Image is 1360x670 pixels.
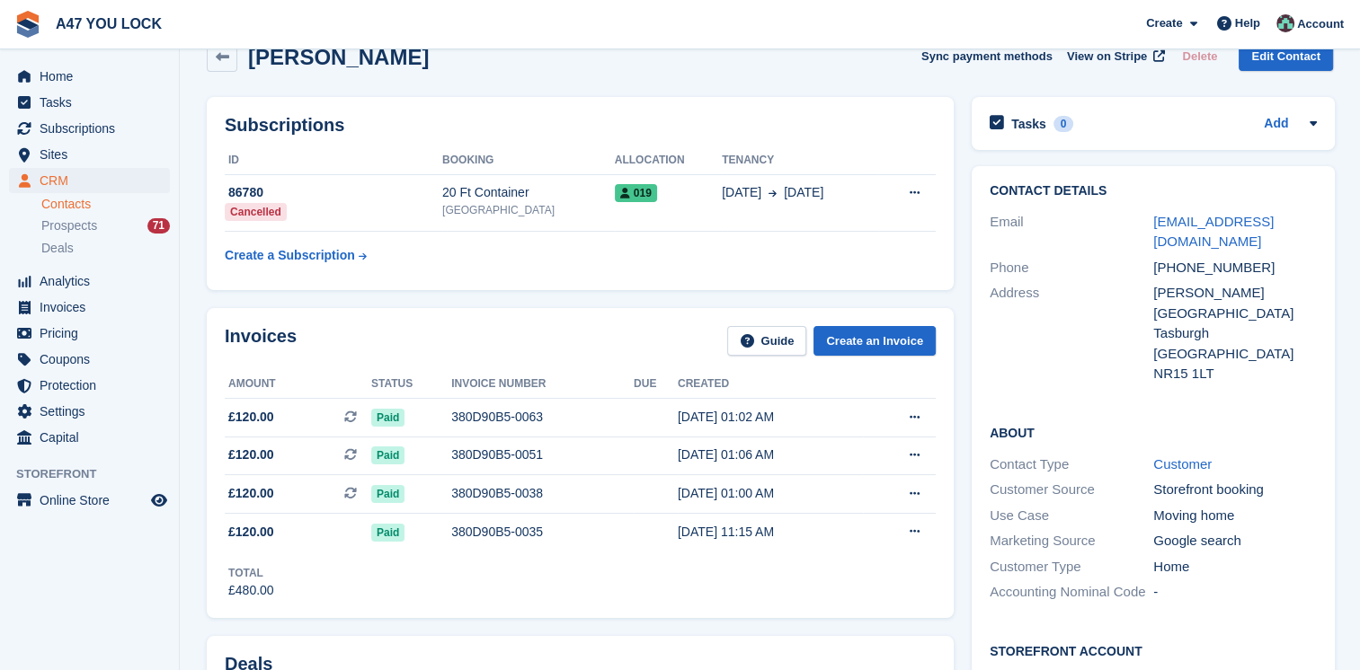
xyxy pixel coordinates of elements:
[451,445,634,464] div: 380D90B5-0051
[990,283,1153,384] div: Address
[371,409,404,427] span: Paid
[225,370,371,399] th: Amount
[451,484,634,503] div: 380D90B5-0038
[40,116,147,141] span: Subscriptions
[990,454,1153,475] div: Contact Type
[41,240,74,257] span: Deals
[16,465,179,483] span: Storefront
[1067,48,1147,66] span: View on Stripe
[40,373,147,398] span: Protection
[1153,506,1317,526] div: Moving home
[225,183,442,202] div: 86780
[225,146,442,175] th: ID
[40,142,147,167] span: Sites
[1276,14,1294,32] img: Lisa Alston
[40,64,147,89] span: Home
[1297,15,1344,33] span: Account
[451,370,634,399] th: Invoice number
[9,64,170,89] a: menu
[722,146,878,175] th: Tenancy
[40,321,147,346] span: Pricing
[147,218,170,234] div: 71
[990,582,1153,603] div: Accounting Nominal Code
[49,9,169,39] a: A47 YOU LOCK
[40,295,147,320] span: Invoices
[990,212,1153,252] div: Email
[41,216,170,235] a: Prospects 71
[9,168,170,193] a: menu
[9,116,170,141] a: menu
[634,370,678,399] th: Due
[228,445,274,464] span: £120.00
[990,531,1153,551] div: Marketing Source
[228,408,274,427] span: £120.00
[442,146,615,175] th: Booking
[990,423,1317,441] h2: About
[990,480,1153,500] div: Customer Source
[1153,364,1317,384] div: NR15 1LT
[1053,116,1074,132] div: 0
[1235,14,1260,32] span: Help
[784,183,823,202] span: [DATE]
[9,347,170,372] a: menu
[1153,531,1317,551] div: Google search
[678,370,863,399] th: Created
[9,373,170,398] a: menu
[225,239,367,272] a: Create a Subscription
[248,45,429,69] h2: [PERSON_NAME]
[228,581,274,600] div: £480.00
[1153,582,1317,603] div: -
[813,326,936,356] a: Create an Invoice
[1239,41,1333,71] a: Edit Contact
[1011,116,1046,132] h2: Tasks
[148,489,170,511] a: Preview store
[371,370,451,399] th: Status
[41,239,170,258] a: Deals
[14,11,41,38] img: stora-icon-8386f47178a22dfd0bd8f6a31ec36ba5ce8667c1dd55bd0f319d3a0aa187defe.svg
[678,523,863,542] div: [DATE] 11:15 AM
[228,484,274,503] span: £120.00
[371,446,404,464] span: Paid
[442,183,615,202] div: 20 Ft Container
[41,217,97,234] span: Prospects
[1153,214,1274,250] a: [EMAIL_ADDRESS][DOMAIN_NAME]
[990,184,1317,198] h2: Contact Details
[40,168,147,193] span: CRM
[228,565,274,581] div: Total
[225,115,936,136] h2: Subscriptions
[9,142,170,167] a: menu
[9,295,170,320] a: menu
[1146,14,1182,32] span: Create
[678,408,863,427] div: [DATE] 01:02 AM
[9,321,170,346] a: menu
[9,488,170,513] a: menu
[1153,258,1317,278] div: [PHONE_NUMBER]
[990,258,1153,278] div: Phone
[678,484,863,503] div: [DATE] 01:00 AM
[727,326,806,356] a: Guide
[1153,456,1212,472] a: Customer
[40,347,147,372] span: Coupons
[722,183,761,202] span: [DATE]
[1175,41,1224,71] button: Delete
[990,641,1317,659] h2: Storefront Account
[921,41,1053,71] button: Sync payment methods
[990,557,1153,577] div: Customer Type
[9,399,170,424] a: menu
[371,524,404,542] span: Paid
[40,269,147,294] span: Analytics
[990,506,1153,526] div: Use Case
[225,246,355,265] div: Create a Subscription
[1060,41,1169,71] a: View on Stripe
[41,196,170,213] a: Contacts
[615,184,657,202] span: 019
[678,445,863,464] div: [DATE] 01:06 AM
[1153,344,1317,365] div: [GEOGRAPHIC_DATA]
[451,523,634,542] div: 380D90B5-0035
[9,269,170,294] a: menu
[9,90,170,115] a: menu
[1153,323,1317,344] div: Tasburgh
[615,146,722,175] th: Allocation
[40,488,147,513] span: Online Store
[442,202,615,218] div: [GEOGRAPHIC_DATA]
